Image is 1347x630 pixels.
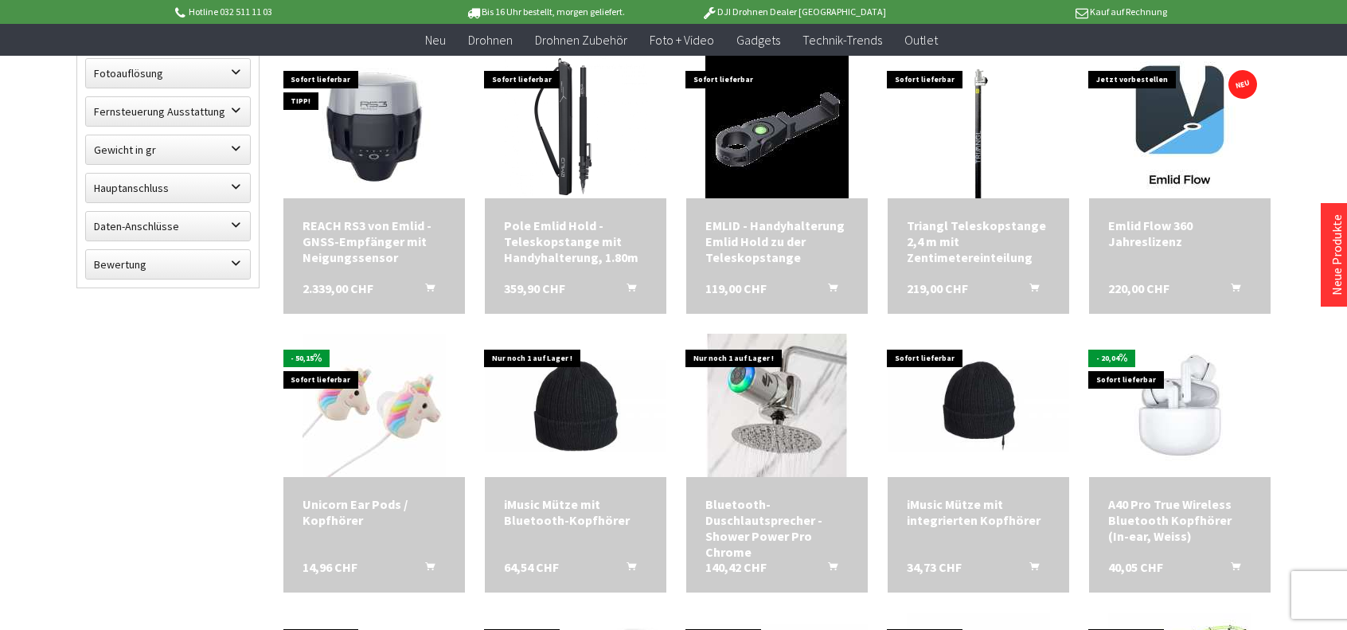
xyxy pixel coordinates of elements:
[907,217,1050,265] a: Triangl Teleskopstange 2,4 m mit Zentimetereinteilung 219,00 CHF In den Warenkorb
[303,55,446,198] img: REACH RS3 von Emlid - GNSS-Empfänger mit Neigungssensor
[705,55,849,198] img: EMLID - Handyhalterung Emlid Hold zu der Teleskopstange
[414,24,457,57] a: Neu
[607,280,646,301] button: In den Warenkorb
[468,32,513,48] span: Drohnen
[1329,214,1345,295] a: Neue Produkte
[303,559,357,575] span: 14,96 CHF
[736,32,780,48] span: Gadgets
[504,559,559,575] span: 64,54 CHF
[504,217,647,265] a: Pole Emlid Hold - Teleskopstange mit Handyhalterung, 1.80m 359,90 CHF In den Warenkorb
[406,559,444,580] button: In den Warenkorb
[705,496,849,560] a: Bluetooth-Duschlautsprecher - Shower Power Pro Chrome 140,42 CHF In den Warenkorb
[303,496,446,528] div: Unicorn Ear Pods / Kopfhörer
[1108,280,1169,296] span: 220,00 CHF
[1108,496,1251,544] a: A40 Pro True Wireless Bluetooth Kopfhörer (In-ear, Weiss) 40,05 CHF In den Warenkorb
[809,559,847,580] button: In den Warenkorb
[705,217,849,265] a: EMLID - Handyhalterung Emlid Hold zu der Teleskopstange 119,00 CHF In den Warenkorb
[172,2,420,22] p: Hotline 032 511 11 03
[425,32,446,48] span: Neu
[607,559,646,580] button: In den Warenkorb
[457,24,524,57] a: Drohnen
[904,32,938,48] span: Outlet
[670,2,918,22] p: DJI Drohnen Dealer [GEOGRAPHIC_DATA]
[907,496,1050,528] div: iMusic Mütze mit integrierten Kopfhörer
[420,2,669,22] p: Bis 16 Uhr bestellt, morgen geliefert.
[907,496,1050,528] a: iMusic Mütze mit integrierten Kopfhörer 34,73 CHF In den Warenkorb
[1108,217,1251,249] a: Emlid Flow 360 Jahreslizenz 220,00 CHF In den Warenkorb
[638,24,725,57] a: Foto + Video
[485,360,666,452] img: iMusic Mütze mit Bluetooth-Kopfhörer
[650,32,714,48] span: Foto + Video
[1010,559,1048,580] button: In den Warenkorb
[504,217,647,265] div: Pole Emlid Hold - Teleskopstange mit Handyhalterung, 1.80m
[535,32,627,48] span: Drohnen Zubehör
[1010,280,1048,301] button: In den Warenkorb
[504,496,647,528] div: iMusic Mütze mit Bluetooth-Kopfhörer
[705,217,849,265] div: EMLID - Handyhalterung Emlid Hold zu der Teleskopstange
[86,59,250,88] label: Fotoauflösung
[303,334,446,477] img: Unicorn Ear Pods / Kopfhörer
[86,97,250,126] label: Fernsteuerung Ausstattung
[303,217,446,265] div: REACH RS3 von Emlid - GNSS-Empfänger mit Neigungssensor
[791,24,893,57] a: Technik-Trends
[893,24,949,57] a: Outlet
[725,24,791,57] a: Gadgets
[1108,55,1251,198] img: Emlid Flow 360 Jahreslizenz
[504,496,647,528] a: iMusic Mütze mit Bluetooth-Kopfhörer 64,54 CHF In den Warenkorb
[809,280,847,301] button: In den Warenkorb
[705,559,767,575] span: 140,42 CHF
[1108,559,1163,575] span: 40,05 CHF
[86,212,250,241] label: Daten-Anschlüsse
[303,217,446,265] a: REACH RS3 von Emlid - GNSS-Empfänger mit Neigungssensor 2.339,00 CHF In den Warenkorb
[406,280,444,301] button: In den Warenkorb
[303,496,446,528] a: Unicorn Ear Pods / Kopfhörer 14,96 CHF In den Warenkorb
[504,55,647,198] img: Pole Emlid Hold - Teleskopstange mit Handyhalterung, 1.80m
[1108,334,1251,477] img: A40 Pro True Wireless Bluetooth Kopfhörer (In-ear, Weiss)
[907,559,962,575] span: 34,73 CHF
[86,250,250,279] label: Bewertung
[705,496,849,560] div: Bluetooth-Duschlautsprecher - Shower Power Pro Chrome
[1212,280,1250,301] button: In den Warenkorb
[888,360,1069,452] img: iMusic Mütze mit integrierten Kopfhörer
[1108,496,1251,544] div: A40 Pro True Wireless Bluetooth Kopfhörer (In-ear, Weiss)
[1108,217,1251,249] div: Emlid Flow 360 Jahreslizenz
[907,280,968,296] span: 219,00 CHF
[918,2,1166,22] p: Kauf auf Rechnung
[1212,559,1250,580] button: In den Warenkorb
[86,174,250,202] label: Hauptanschluss
[86,135,250,164] label: Gewicht in gr
[802,32,882,48] span: Technik-Trends
[705,280,767,296] span: 119,00 CHF
[907,217,1050,265] div: Triangl Teleskopstange 2,4 m mit Zentimetereinteilung
[303,280,373,296] span: 2.339,00 CHF
[504,280,565,296] span: 359,90 CHF
[907,55,1050,198] img: Triangl Teleskopstange 2,4 m mit Zentimetereinteilung
[705,334,849,477] img: Bluetooth-Duschlautsprecher - Shower Power Pro Chrome
[524,24,638,57] a: Drohnen Zubehör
